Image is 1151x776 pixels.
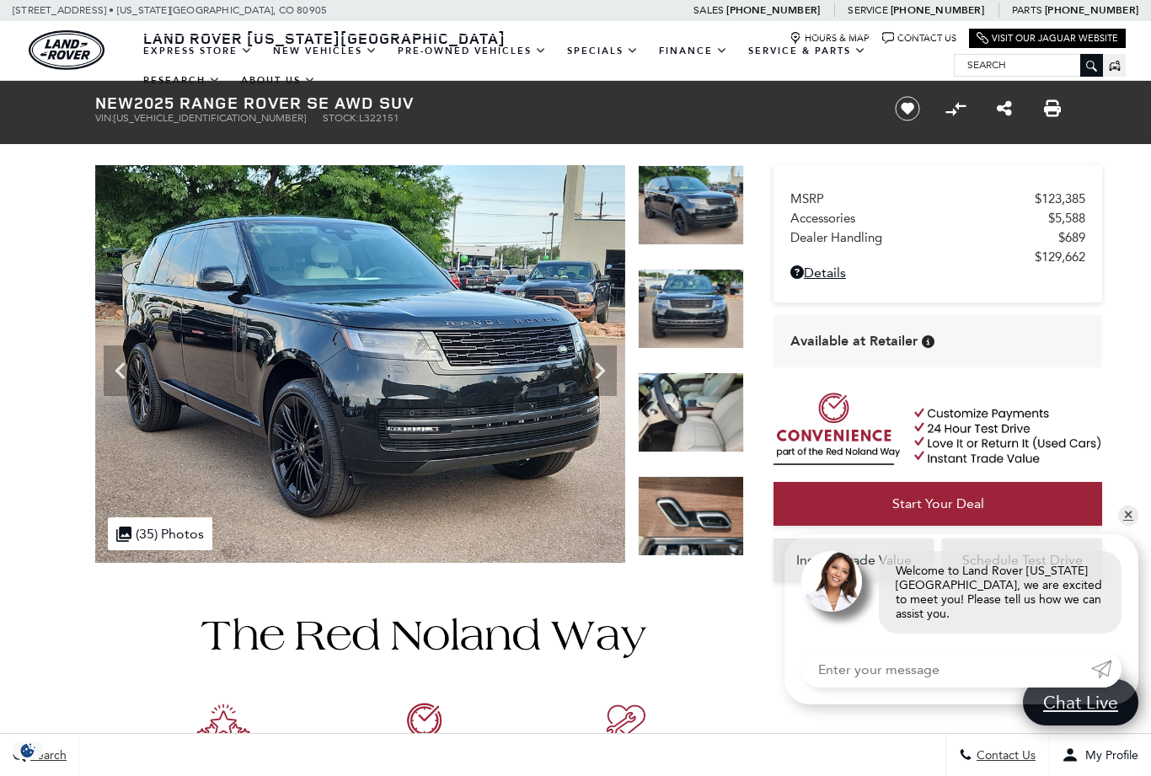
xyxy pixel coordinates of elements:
div: (35) Photos [108,517,212,550]
span: MSRP [790,191,1035,206]
a: Accessories $5,588 [790,211,1085,226]
a: land-rover [29,30,104,70]
a: [PHONE_NUMBER] [891,3,984,17]
span: VIN: [95,112,114,124]
img: New 2025 Santorini Black Land Rover SE image 16 [638,372,744,452]
span: $123,385 [1035,191,1085,206]
a: About Us [231,66,326,95]
span: Contact Us [972,748,1036,763]
img: Agent profile photo [801,551,862,612]
img: Land Rover [29,30,104,70]
div: Previous [104,345,137,396]
a: Research [133,66,231,95]
a: Finance [649,36,738,66]
span: Stock: [323,112,359,124]
a: Pre-Owned Vehicles [388,36,557,66]
span: Available at Retailer [790,332,918,351]
span: Accessories [790,211,1048,226]
a: Share this New 2025 Range Rover SE AWD SUV [997,99,1012,119]
img: New 2025 Santorini Black Land Rover SE image 17 [638,476,744,556]
a: Service & Parts [738,36,876,66]
span: Dealer Handling [790,230,1058,245]
span: $5,588 [1048,211,1085,226]
span: Parts [1012,4,1042,16]
button: Save vehicle [889,95,926,122]
div: Welcome to Land Rover [US_STATE][GEOGRAPHIC_DATA], we are excited to meet you! Please tell us how... [879,551,1122,634]
a: Contact Us [882,32,956,45]
span: Land Rover [US_STATE][GEOGRAPHIC_DATA] [143,28,506,48]
a: Hours & Map [790,32,870,45]
img: New 2025 Santorini Black Land Rover SE image 14 [95,165,625,563]
a: Land Rover [US_STATE][GEOGRAPHIC_DATA] [133,28,516,48]
a: New Vehicles [263,36,388,66]
a: Dealer Handling $689 [790,230,1085,245]
a: Start Your Deal [774,482,1102,526]
div: Vehicle is in stock and ready for immediate delivery. Due to demand, availability is subject to c... [922,335,934,348]
input: Enter your message [801,650,1091,688]
span: Sales [693,4,724,16]
span: $689 [1058,230,1085,245]
span: Service [848,4,887,16]
button: Open user profile menu [1049,734,1151,776]
img: New 2025 Santorini Black Land Rover SE image 14 [638,165,744,245]
img: New 2025 Santorini Black Land Rover SE image 15 [638,269,744,349]
a: Visit Our Jaguar Website [977,32,1118,45]
span: L322151 [359,112,399,124]
a: Print this New 2025 Range Rover SE AWD SUV [1044,99,1061,119]
a: $129,662 [790,249,1085,265]
a: Submit [1091,650,1122,688]
img: Opt-Out Icon [8,741,47,759]
a: [PHONE_NUMBER] [726,3,820,17]
a: EXPRESS STORE [133,36,263,66]
nav: Main Navigation [133,36,954,95]
span: My Profile [1079,748,1138,763]
span: $129,662 [1035,249,1085,265]
span: [US_VEHICLE_IDENTIFICATION_NUMBER] [114,112,306,124]
a: MSRP $123,385 [790,191,1085,206]
div: Next [583,345,617,396]
a: Specials [557,36,649,66]
a: Details [790,265,1085,281]
a: [PHONE_NUMBER] [1045,3,1138,17]
input: Search [955,55,1102,75]
h1: 2025 Range Rover SE AWD SUV [95,94,866,112]
span: Start Your Deal [892,495,984,511]
a: [STREET_ADDRESS] • [US_STATE][GEOGRAPHIC_DATA], CO 80905 [13,4,327,16]
button: Compare Vehicle [943,96,968,121]
a: Instant Trade Value [774,538,934,582]
strong: New [95,91,134,114]
section: Click to Open Cookie Consent Modal [8,741,47,759]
